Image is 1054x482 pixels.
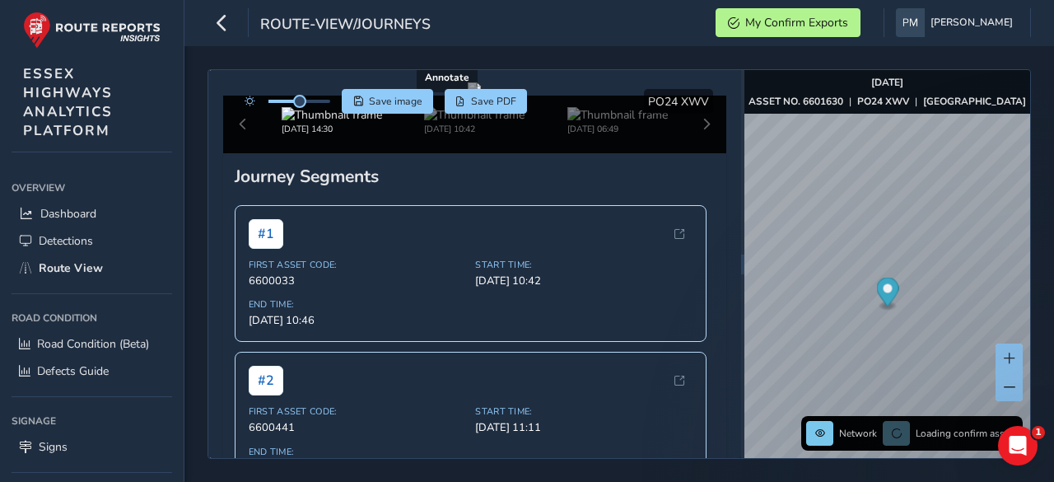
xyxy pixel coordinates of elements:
[1032,426,1045,439] span: 1
[896,8,1019,37] button: [PERSON_NAME]
[249,405,466,418] span: First Asset Code:
[749,95,1026,108] div: | |
[745,15,848,30] span: My Confirm Exports
[567,123,668,135] div: [DATE] 06:49
[23,64,113,140] span: ESSEX HIGHWAYS ANALYTICS PLATFORM
[896,8,925,37] img: diamond-layout
[249,219,283,249] span: # 1
[342,89,433,114] button: Save
[12,200,172,227] a: Dashboard
[857,95,909,108] strong: PO24 XWV
[23,12,161,49] img: rr logo
[282,107,382,123] img: Thumbnail frame
[12,358,172,385] a: Defects Guide
[471,95,516,108] span: Save PDF
[445,89,528,114] button: PDF
[839,427,877,440] span: Network
[475,259,693,271] span: Start Time:
[648,94,709,110] span: PO24 XWV
[249,259,466,271] span: First Asset Code:
[249,274,466,288] span: 6600033
[260,14,431,37] span: route-view/journeys
[12,175,172,200] div: Overview
[475,420,693,435] span: [DATE] 11:11
[37,363,109,379] span: Defects Guide
[235,165,716,188] div: Journey Segments
[998,426,1038,466] iframe: Intercom live chat
[249,420,466,435] span: 6600441
[749,95,843,108] strong: ASSET NO. 6601630
[424,123,525,135] div: [DATE] 10:42
[249,446,466,458] span: End Time:
[12,255,172,282] a: Route View
[567,107,668,123] img: Thumbnail frame
[12,306,172,330] div: Road Condition
[916,427,1018,440] span: Loading confirm assets
[12,409,172,433] div: Signage
[282,123,382,135] div: [DATE] 14:30
[249,313,466,328] span: [DATE] 10:46
[716,8,860,37] button: My Confirm Exports
[249,298,466,311] span: End Time:
[876,278,898,311] div: Map marker
[424,107,525,123] img: Thumbnail frame
[369,95,422,108] span: Save image
[12,433,172,461] a: Signs
[37,336,149,352] span: Road Condition (Beta)
[871,76,903,89] strong: [DATE]
[39,260,103,276] span: Route View
[40,206,96,222] span: Dashboard
[930,8,1013,37] span: [PERSON_NAME]
[249,366,283,395] span: # 2
[475,405,693,418] span: Start Time:
[923,95,1026,108] strong: [GEOGRAPHIC_DATA]
[475,274,693,288] span: [DATE] 10:42
[12,330,172,358] a: Road Condition (Beta)
[39,439,68,455] span: Signs
[12,227,172,255] a: Detections
[39,233,93,249] span: Detections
